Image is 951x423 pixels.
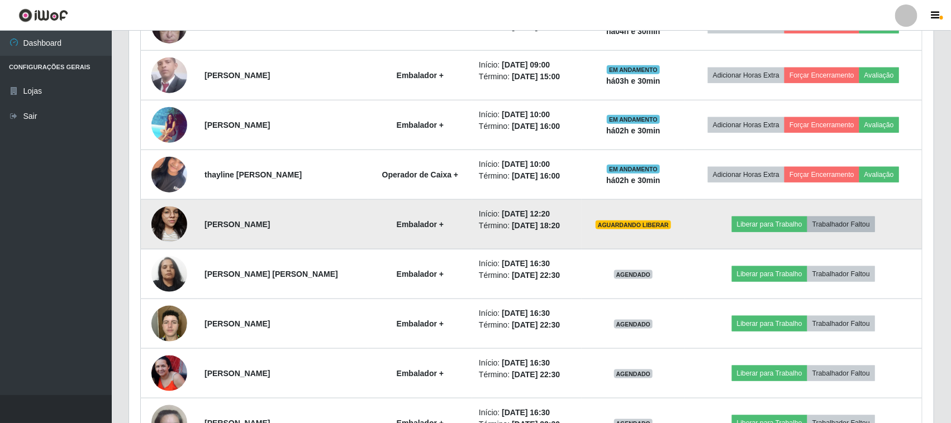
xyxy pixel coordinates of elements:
[502,160,550,169] time: [DATE] 10:00
[502,60,550,69] time: [DATE] 09:00
[859,68,899,83] button: Avaliação
[606,27,660,36] strong: há 04 h e 30 min
[479,170,575,182] li: Término:
[397,319,444,328] strong: Embalador +
[479,109,575,121] li: Início:
[512,171,560,180] time: [DATE] 16:00
[607,65,660,74] span: EM ANDAMENTO
[606,176,660,185] strong: há 02 h e 30 min
[614,270,653,279] span: AGENDADO
[397,121,444,129] strong: Embalador +
[205,369,270,378] strong: [PERSON_NAME]
[784,167,859,182] button: Forçar Encerramento
[205,121,270,129] strong: [PERSON_NAME]
[502,259,550,268] time: [DATE] 16:30
[151,55,187,95] img: 1740078176473.jpeg
[479,258,575,270] li: Início:
[512,221,560,230] time: [DATE] 18:20
[512,122,560,131] time: [DATE] 16:00
[807,217,875,232] button: Trabalhador Faltou
[205,220,270,229] strong: [PERSON_NAME]
[708,167,784,182] button: Adicionar Horas Extra
[606,126,660,135] strong: há 02 h e 30 min
[512,320,560,329] time: [DATE] 22:30
[479,158,575,170] li: Início:
[151,151,187,198] img: 1742385063633.jpeg
[479,208,575,220] li: Início:
[502,110,550,119] time: [DATE] 10:00
[397,71,444,80] strong: Embalador +
[479,357,575,369] li: Início:
[479,59,575,71] li: Início:
[151,249,187,298] img: 1649948956045.jpeg
[606,76,660,85] strong: há 03 h e 30 min
[205,270,338,278] strong: [PERSON_NAME] [PERSON_NAME]
[479,270,575,281] li: Término:
[382,170,459,179] strong: Operador de Caixa +
[732,366,807,381] button: Liberar para Trabalho
[502,209,550,218] time: [DATE] 12:20
[512,72,560,81] time: [DATE] 15:00
[859,167,899,182] button: Avaliação
[732,266,807,282] button: Liberar para Trabalho
[614,320,653,329] span: AGENDADO
[502,408,550,417] time: [DATE] 16:30
[151,107,187,143] img: 1748991397943.jpeg
[151,355,187,391] img: 1743338839822.jpeg
[512,271,560,280] time: [DATE] 22:30
[205,170,302,179] strong: thayline [PERSON_NAME]
[807,366,875,381] button: Trabalhador Faltou
[397,220,444,229] strong: Embalador +
[151,200,187,248] img: 1729691026588.jpeg
[479,220,575,232] li: Término:
[732,316,807,331] button: Liberar para Trabalho
[479,121,575,132] li: Término:
[784,68,859,83] button: Forçar Encerramento
[479,369,575,381] li: Término:
[784,117,859,133] button: Forçar Encerramento
[807,266,875,282] button: Trabalhador Faltou
[479,319,575,331] li: Término:
[479,307,575,319] li: Início:
[502,309,550,318] time: [DATE] 16:30
[807,316,875,331] button: Trabalhador Faltou
[397,270,444,278] strong: Embalador +
[479,71,575,83] li: Término:
[708,68,784,83] button: Adicionar Horas Extra
[859,117,899,133] button: Avaliação
[502,358,550,367] time: [DATE] 16:30
[732,217,807,232] button: Liberar para Trabalho
[512,370,560,379] time: [DATE] 22:30
[614,369,653,378] span: AGENDADO
[18,8,68,22] img: CoreUI Logo
[205,71,270,80] strong: [PERSON_NAME]
[397,369,444,378] strong: Embalador +
[205,319,270,328] strong: [PERSON_NAME]
[708,117,784,133] button: Adicionar Horas Extra
[151,300,187,347] img: 1717549374266.jpeg
[479,407,575,419] li: Início:
[607,115,660,124] span: EM ANDAMENTO
[607,165,660,174] span: EM ANDAMENTO
[596,220,671,229] span: AGUARDANDO LIBERAR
